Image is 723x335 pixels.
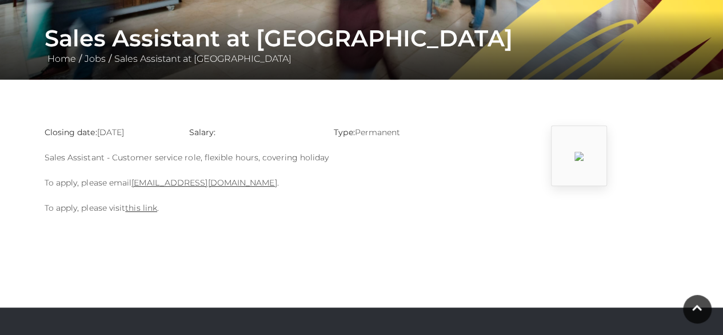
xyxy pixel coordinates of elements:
[45,127,97,137] strong: Closing date:
[36,25,688,66] div: / /
[45,125,172,139] p: [DATE]
[82,53,109,64] a: Jobs
[45,53,79,64] a: Home
[189,127,216,137] strong: Salary:
[45,25,679,52] h1: Sales Assistant at [GEOGRAPHIC_DATA]
[131,178,277,188] a: [EMAIL_ADDRESS][DOMAIN_NAME]
[334,125,461,139] p: Permanent
[125,203,157,213] a: this link
[45,201,462,215] p: To apply, please visit .
[334,127,354,137] strong: Type:
[45,176,462,190] p: To apply, please email .
[45,151,462,164] p: Sales Assistant - Customer service role, flexible hours, covering holiday
[574,152,584,161] img: 8bY9_1697533926_5CHW.png
[111,53,294,64] a: Sales Assistant at [GEOGRAPHIC_DATA]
